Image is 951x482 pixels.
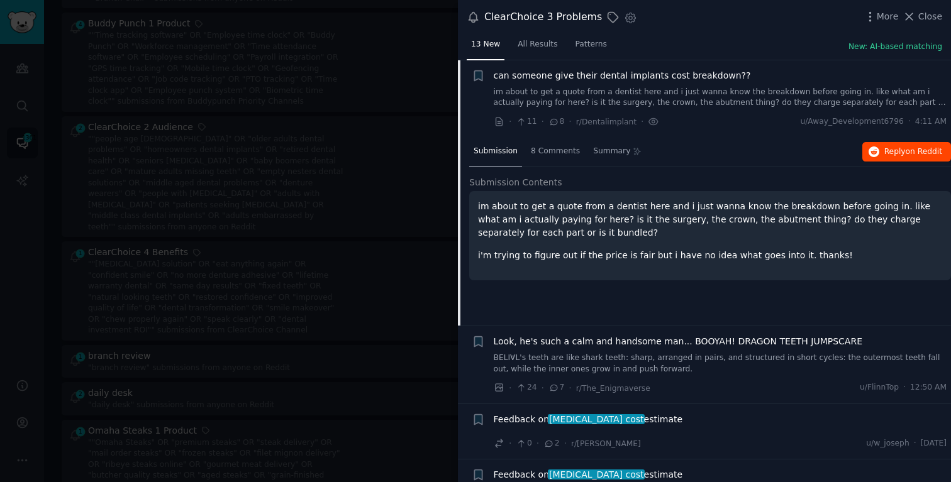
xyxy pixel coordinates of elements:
span: u/Away_Development6796 [800,116,903,128]
span: · [569,381,571,395]
span: Summary [593,146,630,157]
a: im about to get a quote from a dentist here and i just wanna know the breakdown before going in. ... [494,87,947,109]
a: Look, he's such a calm and handsome man... BOOYAH! DRAGON TEETH JUMPSCARE [494,335,863,348]
a: Feedback on[MEDICAL_DATA] costestimate [494,413,683,426]
span: · [509,437,511,450]
span: r/The_Enigmaverse [576,384,650,393]
span: on Reddit [906,147,942,156]
button: More [864,10,899,23]
button: Replyon Reddit [862,142,951,162]
a: can someone give their dental implants cost breakdown?? [494,69,751,82]
button: Close [903,10,942,23]
span: · [914,438,916,449]
span: [MEDICAL_DATA] cost [548,469,645,479]
span: Patterns [576,39,607,50]
span: · [542,115,544,128]
span: · [641,115,643,128]
a: Patterns [571,35,611,60]
span: · [509,115,511,128]
a: BELIⱯL's teeth are like shark teeth: sharp, arranged in pairs, and structured in short cycles: th... [494,353,947,375]
span: 12:50 AM [910,382,947,393]
span: · [569,115,571,128]
span: Submission [474,146,518,157]
span: r/[PERSON_NAME] [571,439,641,448]
span: [DATE] [921,438,947,449]
a: Feedback on[MEDICAL_DATA] costestimate [494,468,683,481]
span: · [537,437,539,450]
span: · [509,381,511,395]
span: Feedback on estimate [494,413,683,426]
a: 13 New [467,35,504,60]
a: All Results [513,35,562,60]
span: 11 [516,116,537,128]
span: 0 [516,438,531,449]
span: 8 Comments [531,146,580,157]
span: Submission Contents [469,176,562,189]
span: Reply [884,146,942,158]
p: i'm trying to figure out if the price is fair but i have no idea what goes into it. thanks! [478,249,942,262]
span: More [877,10,899,23]
span: 24 [516,382,537,393]
span: Feedback on estimate [494,468,683,481]
span: 8 [548,116,564,128]
span: · [903,382,906,393]
span: 13 New [471,39,500,50]
div: ClearChoice 3 Problems [484,9,602,25]
span: All Results [518,39,557,50]
span: u/w_joseph [866,438,909,449]
button: New: AI-based matching [848,41,942,53]
span: r/Dentalimplant [576,118,637,126]
span: 2 [543,438,559,449]
p: im about to get a quote from a dentist here and i just wanna know the breakdown before going in. ... [478,200,942,239]
span: · [908,116,911,128]
span: Close [918,10,942,23]
span: · [542,381,544,395]
span: u/FlinnTop [860,382,899,393]
span: [MEDICAL_DATA] cost [548,414,645,424]
span: 4:11 AM [915,116,947,128]
span: 7 [548,382,564,393]
span: · [564,437,567,450]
